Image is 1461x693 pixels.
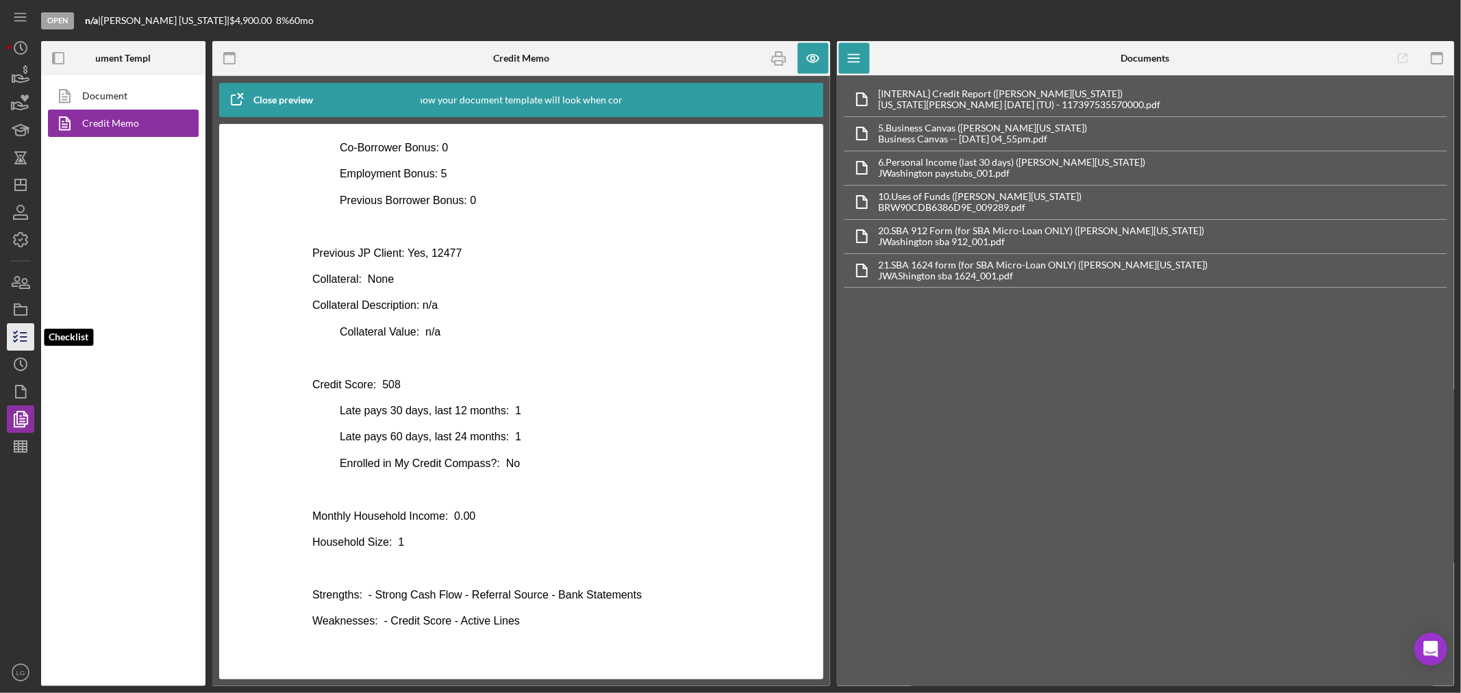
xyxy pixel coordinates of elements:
div: This is how your document template will look when completed [388,83,653,117]
div: | [85,15,101,26]
div: 6. Personal Income (last 30 days) ([PERSON_NAME][US_STATE]) [879,157,1146,168]
div: BRW90CDB6386D9E_009289.pdf [879,202,1082,213]
div: 10. Uses of Funds ([PERSON_NAME][US_STATE]) [879,191,1082,202]
div: 8 % [276,15,289,26]
a: Document [48,82,192,110]
button: Close preview [219,86,327,114]
div: [US_STATE][PERSON_NAME] [DATE] (TU) - 117397535570000.pdf [879,99,1161,110]
div: Business Canvas -- [DATE] 04_55pm.pdf [879,134,1088,144]
text: LG [16,669,25,677]
a: Credit Memo [48,110,192,137]
div: Open [41,12,74,29]
div: Close preview [253,86,313,114]
div: 5. Business Canvas ([PERSON_NAME][US_STATE]) [879,123,1088,134]
div: 60 mo [289,15,314,26]
div: JWashington paystubs_001.pdf [879,168,1146,179]
b: Documents [1121,53,1170,64]
div: 20. SBA 912 Form (for SBA Micro-Loan ONLY) ([PERSON_NAME][US_STATE]) [879,225,1205,236]
div: JWAShington sba 1624_001.pdf [879,270,1208,281]
iframe: Rich Text Area [301,138,740,666]
div: [INTERNAL] Credit Report ([PERSON_NAME][US_STATE]) [879,88,1161,99]
div: JWashington sba 912_001.pdf [879,236,1205,247]
div: $4,900.00 [229,15,276,26]
div: 21. SBA 1624 form (for SBA Micro-Loan ONLY) ([PERSON_NAME][US_STATE]) [879,260,1208,270]
div: Open Intercom Messenger [1414,633,1447,666]
b: Document Templates [79,53,168,64]
b: n/a [85,14,98,26]
div: [PERSON_NAME] [US_STATE] | [101,15,229,26]
b: Credit Memo [493,53,549,64]
button: LG [7,659,34,686]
